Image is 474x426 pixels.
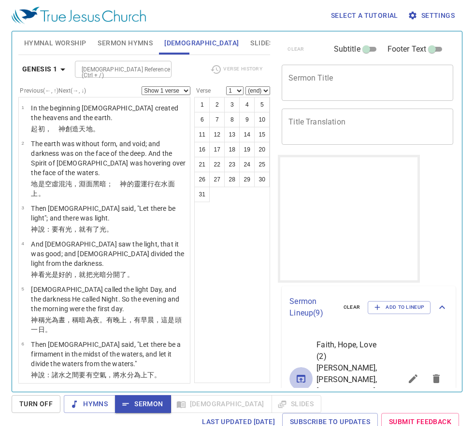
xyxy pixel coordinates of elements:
[127,271,134,278] wh914: 。
[106,371,161,379] wh7549: ，將水
[31,180,174,197] wh6440: 黑暗
[65,125,100,133] wh430: 創造
[45,271,134,278] wh7220: 光
[31,340,187,369] p: Then [DEMOGRAPHIC_DATA] said, "Let there be a firmament in the midst of the waters, and let it di...
[239,127,255,142] button: 14
[31,285,187,314] p: [DEMOGRAPHIC_DATA] called the light Day, and the darkness He called Night. So the evening and the...
[239,157,255,172] button: 24
[209,142,225,157] button: 17
[45,225,114,233] wh559: ：要有
[115,395,171,413] button: Sermon
[24,37,86,49] span: Hymnal Worship
[31,124,187,134] p: 起初
[21,286,24,291] span: 5
[64,395,115,413] button: Hymns
[224,127,240,142] button: 13
[98,37,153,49] span: Sermon Hymns
[45,371,161,379] wh559: ：諸水
[327,7,402,25] button: Select a tutorial
[127,371,161,379] wh4325: 分
[31,239,187,268] p: And [DEMOGRAPHIC_DATA] saw the light, that it was good; and [DEMOGRAPHIC_DATA] divided the light ...
[31,370,187,380] p: 神
[194,142,210,157] button: 16
[224,112,240,127] button: 8
[31,180,174,197] wh1961: 空虛
[224,142,240,157] button: 18
[79,371,161,379] wh8432: 要有空氣
[254,97,270,112] button: 5
[31,180,174,197] wh8415: 面
[194,187,210,202] button: 31
[254,157,270,172] button: 25
[316,339,378,409] span: Faith, Hope, Love (2) [PERSON_NAME], [PERSON_NAME], [PERSON_NAME] (二)
[21,241,24,246] span: 4
[338,302,366,313] button: clear
[374,303,424,312] span: Add to Lineup
[239,112,255,127] button: 9
[38,371,161,379] wh430: 說
[31,316,181,333] wh7121: 暗
[45,326,52,333] wh3117: 。
[334,43,360,55] span: Subtitle
[45,125,100,133] wh7225: ， 神
[38,225,114,233] wh430: 說
[31,180,174,197] wh922: ，淵
[209,172,225,187] button: 27
[224,157,240,172] button: 23
[72,225,113,233] wh216: ，就有了光
[38,326,52,333] wh259: 日
[31,316,181,333] wh2822: 為夜
[224,172,240,187] button: 28
[31,139,187,178] p: The earth was without form, and void; and darkness was on the face of the deep. And the Spirit of...
[31,180,174,197] wh776: 是
[38,190,45,197] wh5921: 。
[31,179,187,198] p: 地
[224,97,240,112] button: 3
[72,398,108,410] span: Hymns
[52,271,134,278] wh216: 是好的
[65,371,161,379] wh4325: 之間
[134,371,161,379] wh914: 為上下。
[278,155,420,283] iframe: from-child
[18,60,73,78] button: Genesis 1
[406,7,459,25] button: Settings
[86,125,100,133] wh8064: 地
[164,37,239,49] span: [DEMOGRAPHIC_DATA]
[21,140,24,146] span: 2
[31,224,187,234] p: 神
[254,127,270,142] button: 15
[254,112,270,127] button: 10
[194,112,210,127] button: 6
[289,296,336,319] p: Sermon Lineup ( 9 )
[72,271,133,278] wh2896: ，就把光
[31,316,181,333] wh3117: ，稱
[31,315,187,334] p: 神
[31,316,181,333] wh216: 為晝
[31,316,181,333] wh430: 稱
[21,205,24,210] span: 3
[368,301,431,314] button: Add to Lineup
[194,157,210,172] button: 21
[194,127,210,142] button: 11
[282,286,456,329] div: Sermon Lineup(9)clearAdd to Lineup
[21,105,24,110] span: 1
[209,157,225,172] button: 22
[209,97,225,112] button: 2
[331,10,398,22] span: Select a tutorial
[254,142,270,157] button: 20
[388,43,427,55] span: Footer Text
[194,172,210,187] button: 26
[20,88,86,94] label: Previous (←, ↑) Next (→, ↓)
[31,103,187,123] p: In the beginning [DEMOGRAPHIC_DATA] created the heavens and the earth.
[410,10,455,22] span: Settings
[31,204,187,223] p: Then [DEMOGRAPHIC_DATA] said, "Let there be light"; and there was light.
[79,125,99,133] wh1254: 天
[239,142,255,157] button: 19
[209,127,225,142] button: 12
[19,398,53,410] span: Turn Off
[123,398,163,410] span: Sermon
[31,270,187,279] p: 神
[239,97,255,112] button: 4
[65,225,113,233] wh1961: 光
[12,395,60,413] button: Turn Off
